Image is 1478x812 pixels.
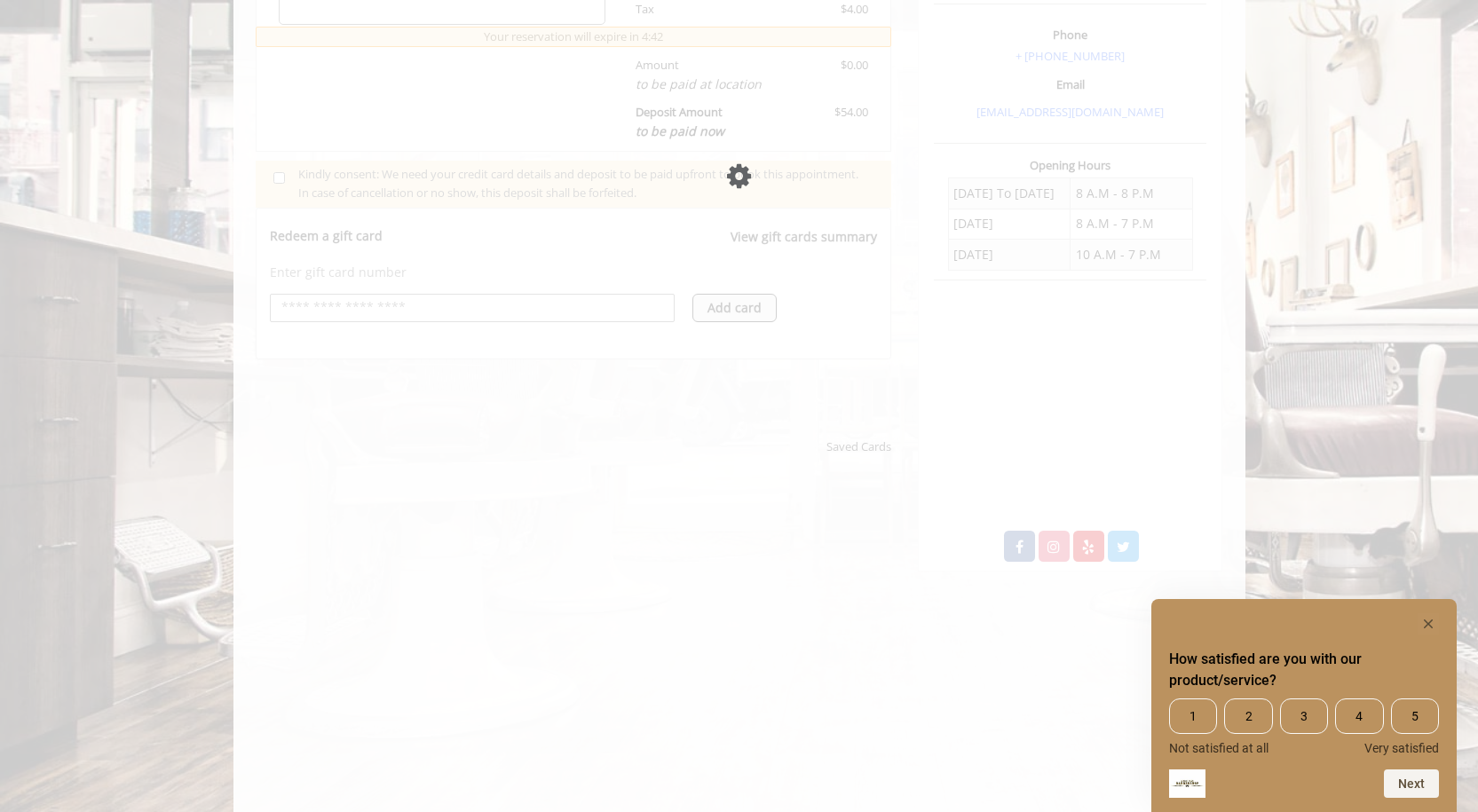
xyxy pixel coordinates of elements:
span: 3 [1280,698,1328,734]
h2: How satisfied are you with our product/service? Select an option from 1 to 5, with 1 being Not sa... [1169,649,1439,691]
span: 4 [1335,698,1383,734]
div: How satisfied are you with our product/service? Select an option from 1 to 5, with 1 being Not sa... [1169,698,1439,755]
button: Hide survey [1418,613,1439,635]
span: 2 [1224,698,1272,734]
span: Very satisfied [1364,741,1439,755]
div: How satisfied are you with our product/service? Select an option from 1 to 5, with 1 being Not sa... [1169,613,1439,798]
button: Next question [1384,769,1439,798]
span: 1 [1169,698,1217,734]
span: Not satisfied at all [1169,741,1269,755]
span: 5 [1391,698,1439,734]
